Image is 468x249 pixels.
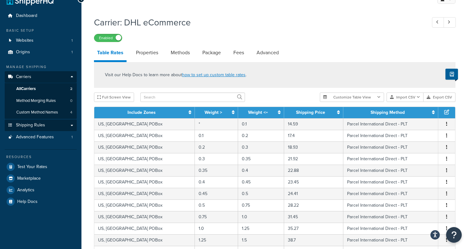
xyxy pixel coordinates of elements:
span: 2 [70,86,72,92]
a: Method Merging Rules0 [5,95,77,107]
a: Properties [133,45,161,60]
span: Custom Method Names [16,110,58,115]
a: Websites1 [5,35,77,46]
a: Package [199,45,224,60]
td: 0.2 [195,141,238,153]
span: 1 [71,38,73,43]
a: Dashboard [5,10,77,22]
a: Help Docs [5,196,77,207]
a: Methods [168,45,193,60]
span: Shipping Rules [16,123,45,128]
td: 28.22 [284,199,343,211]
span: 0 [70,98,72,103]
td: Parcel International Direct - PLT [343,165,438,176]
button: Open Resource Center [446,227,462,243]
a: Test Your Rates [5,161,77,172]
td: 0.75 [238,199,284,211]
a: Shipping Rules [5,119,77,131]
span: Origins [16,50,30,55]
td: 0.4 [195,176,238,188]
a: Carriers [5,71,77,83]
h1: Carrier: DHL eCommerce [94,16,420,29]
span: 4 [70,110,72,115]
td: 21.92 [284,153,343,165]
span: Dashboard [16,13,37,19]
td: Parcel International Direct - PLT [343,199,438,211]
button: Customize Table View [320,93,384,102]
div: Resources [5,154,77,160]
td: US, [GEOGRAPHIC_DATA] POBox [94,153,195,165]
td: US, [GEOGRAPHIC_DATA] POBox [94,165,195,176]
td: US, [GEOGRAPHIC_DATA] POBox [94,234,195,246]
td: 14.59 [284,118,343,130]
td: Parcel International Direct - PLT [343,234,438,246]
a: Include Zones [127,109,156,116]
button: Full Screen View [94,93,134,102]
a: Next Record [444,17,456,28]
td: 0.1 [238,118,284,130]
td: US, [GEOGRAPHIC_DATA] POBox [94,211,195,223]
span: All Carriers [16,86,36,92]
td: Parcel International Direct - PLT [343,118,438,130]
button: Show Help Docs [445,69,458,80]
td: 17.4 [284,130,343,141]
li: Origins [5,46,77,58]
td: 18.93 [284,141,343,153]
td: Parcel International Direct - PLT [343,153,438,165]
td: US, [GEOGRAPHIC_DATA] POBox [94,130,195,141]
td: US, [GEOGRAPHIC_DATA] POBox [94,118,195,130]
td: Parcel International Direct - PLT [343,176,438,188]
td: 22.88 [284,165,343,176]
p: Visit our Help Docs to learn more about . [105,72,247,78]
td: 24.41 [284,188,343,199]
button: Import CSV [387,93,424,102]
li: Websites [5,35,77,46]
td: US, [GEOGRAPHIC_DATA] POBox [94,188,195,199]
li: Advanced Features [5,131,77,143]
td: 23.45 [284,176,343,188]
td: 0.75 [195,211,238,223]
td: 0.45 [195,188,238,199]
td: 38.7 [284,234,343,246]
a: Shipping Price [296,109,325,116]
a: Weight > [205,109,222,116]
button: Export CSV [424,93,455,102]
td: 1.0 [238,211,284,223]
td: Parcel International Direct - PLT [343,188,438,199]
td: 35.27 [284,223,343,234]
td: Parcel International Direct - PLT [343,130,438,141]
span: Websites [16,38,34,43]
li: Method Merging Rules [5,95,77,107]
td: 0.45 [238,176,284,188]
li: Carriers [5,71,77,119]
td: US, [GEOGRAPHIC_DATA] POBox [94,199,195,211]
td: 0.1 [195,130,238,141]
td: 0.35 [195,165,238,176]
a: Previous Record [432,17,444,28]
div: Manage Shipping [5,64,77,70]
span: Advanced Features [16,135,54,140]
input: Search [140,93,245,102]
a: Analytics [5,184,77,196]
a: how to set up custom table rates [182,72,246,78]
span: 1 [71,50,73,55]
a: Marketplace [5,173,77,184]
td: 0.35 [238,153,284,165]
td: 31.45 [284,211,343,223]
a: AllCarriers2 [5,83,77,95]
span: Carriers [16,74,31,80]
a: Advanced [253,45,282,60]
td: 1.5 [238,234,284,246]
td: 0.2 [238,130,284,141]
li: Custom Method Names [5,107,77,118]
td: 0.4 [238,165,284,176]
td: Parcel International Direct - PLT [343,211,438,223]
td: Parcel International Direct - PLT [343,223,438,234]
span: Method Merging Rules [16,98,56,103]
span: Help Docs [17,199,38,204]
td: Parcel International Direct - PLT [343,141,438,153]
td: US, [GEOGRAPHIC_DATA] POBox [94,141,195,153]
